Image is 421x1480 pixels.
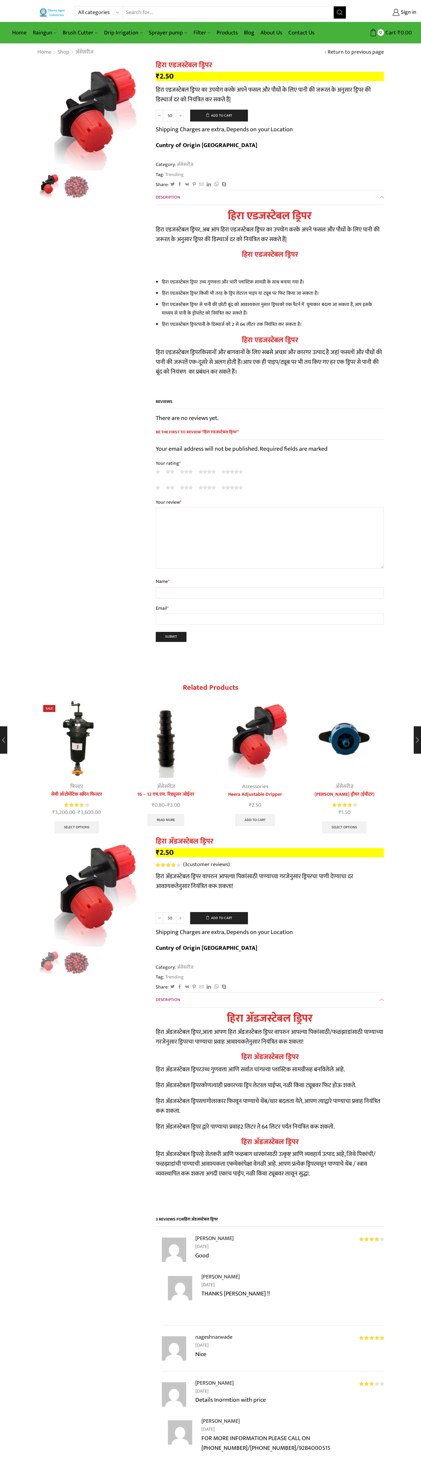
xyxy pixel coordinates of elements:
a: 1 of 5 stars [156,484,160,491]
li: हिरा एडजस्टेबल ड्रिपर से पानी की छोटी बूंद को आवश्यकता नुसार ड्रिपरको एक पैटर्न में घुमाकार बदला ... [162,300,384,318]
div: 1 / 2 [37,837,147,947]
a: 1 of 5 stars [156,468,160,475]
img: Heera Adjustable Dripper [216,699,295,778]
div: Rated 3.67 out of 5 [64,802,89,808]
span: हिरा अ‍ॅडजस्टेबल ड्रिपर [184,1216,218,1223]
div: Rated 5 out of 5 [359,1336,384,1340]
span: आप एक ही पाइप/ट्यूब पर भी तय किए गए हर एक ड्रिपर से पानी की बूंद को नियंत्रण का प्रबंधन कर सकते हैं। [156,357,379,377]
span: Rated out of 5 [64,802,82,808]
a: अ‍ॅसेसरीज [176,160,193,168]
label: Your rating [156,460,384,467]
bdi: 0.80 [152,801,165,810]
img: HEERA ADJ DRIPPER [64,950,89,975]
span: Sale [43,705,55,712]
a: Add to cart: “Heera Adjustable Dripper” [235,814,275,826]
span: 3 [156,863,182,867]
strong: [PERSON_NAME] [201,1417,240,1425]
span: Description [156,194,180,201]
p: हिरा अ‍ॅडजस्टेबल ड्रिपर [156,1080,384,1090]
a: 3 of 5 stars [180,468,193,475]
time: [DATE] [195,1341,384,1349]
span: हिरा एडजस्टेबल ड्रिपर किसी भी तरह के ड्रिप लेटरल पाइप या ट्यूब पर फिट किया जा सकता है। [162,289,319,297]
span: ₹ [156,846,160,859]
p: हिरा एडजस्टेबल ड्रिपर, अब आप हिरा एडजस्टेबल ड्रिपर का उपयोग करके अपने फसल और पौधों के लिए पानी की... [156,225,384,244]
span: ₹ [398,28,401,37]
button: Add to cart [190,110,248,122]
img: 16 - 12 एम.एम. रिड्युसर जोईनर [127,699,206,778]
img: Semi Automatic Screen Filter [37,699,116,778]
a: Sprayer pump [146,26,190,40]
button: Search button [334,6,346,19]
bdi: 0.00 [398,28,412,37]
a: Heera Adjustable Dripper [216,791,295,798]
a: Brush Cutter [60,26,101,40]
a: 0 Cart ₹0.00 [352,27,412,38]
div: 3 / 10 [212,696,298,830]
strong: nageshnarwade [195,1333,232,1341]
h3: हिरा अ‍ॅडजस्टेबल ड्रिपर [156,1138,384,1147]
img: Heera Adjustable Dripper [36,173,61,198]
span: हे शेतकरी आणि फळबाग धारकांसाठी उत्कृष्ट आणि व्यवहार्य उत्पाद आहे, जिथे पिकांची/ फळझाडांची पाण्याच... [156,1149,376,1179]
img: ADJ DRIPPER2 [37,837,147,947]
span: पानी के डिस्चार्ज को 2 से 64 लीटर तक नियंत्रित कर सकता है। [198,320,302,328]
bdi: 3,600.00 [78,808,101,817]
a: अ‍ॅसेसरीज [176,963,193,971]
a: Home [9,26,30,40]
p: THANKS [PERSON_NAME] !! [201,1289,384,1299]
bdi: 2.50 [249,801,261,810]
p: हिरा एडजस्टेबल ड्रिपर [156,347,384,377]
span: Rated out of 5 [359,1237,379,1241]
p: Details Inormtion with price [195,1395,384,1405]
img: HEERA ADJ DRIPPER [64,174,89,199]
li: हिरा एडजस्टेबल ड्रिपर उच्च गुणवत्ता और भारी प्लास्टिक सामग्री के साथ बनाया गया है। [162,278,384,287]
a: Trending [164,974,184,981]
a: 5 of 5 stars [221,484,243,491]
time: [DATE] [201,1425,384,1433]
bdi: 3.00 [167,801,180,810]
p: हिरा अ‍ॅडजस्टेबल ड्रिपर द्वारे पाण्याचा प्रवाह [156,1122,384,1132]
img: हिरा ओनलाईन ड्रीपर (ईमीटर) [305,699,384,778]
p: हिरा अ‍ॅडजस्टेबल ड्रिपरला [156,1096,384,1116]
time: [DATE] [195,1243,384,1251]
span: Category: [156,161,193,168]
span: हिरा अ‍ॅडजस्टेबल ड्रिपर वापरुन आपल्या पिकांसाठी पाण्याच्या गरजेनुसार ड्रिपरचा पाणी देण्याचा दर आव... [156,871,353,891]
a: अ‍ॅसेसरीज [336,782,353,791]
p: Good [195,1251,384,1260]
a: Select options for “हिरा ओनलाईन ड्रीपर (ईमीटर)” [322,821,367,833]
li: 1 / 2 [36,950,61,974]
strong: [PERSON_NAME] [195,1234,234,1243]
p: हिरा एडजस्टेबल ड्रिपर का उपयोग करके अपने फसल और पौधों के लिए पानी की जरूरत के अनुसार ड्रिपर की डि... [156,85,384,104]
span: ₹ [167,801,170,810]
span: ₹ [339,808,341,817]
input: Product quantity [163,912,177,924]
a: 5 of 5 stars [221,468,243,475]
a: Drip Irrigation [101,26,146,40]
a: Select options for “सेमी ऑटोमॅटिक स्क्रीन फिल्टर” [54,821,99,833]
span: Rated out of 5 [359,1336,384,1340]
a: अ‍ॅसेसरीज [75,48,94,56]
a: फिल्टर [70,782,83,791]
span: ₹ [156,70,160,83]
time: [DATE] [195,1387,384,1395]
input: Submit [156,632,186,642]
a: Description [156,190,384,205]
span: किसानों और बागवानों के लिए सबसे अच्छा और कारगर उत्पाद है जहां फसलों और पौधों की पानी की जरूरतें ए... [156,347,382,367]
h1: हिरा एडजस्टेबल ड्रिपर [156,61,384,70]
div: 1 / 10 [33,696,120,837]
li: हिरा एडजस्टेबल ड्रिपर [162,320,384,329]
span: Description [156,996,180,1003]
a: 4 of 5 stars [199,468,216,475]
a: Trending [164,171,184,178]
div: Rated 3 out of 5 [359,1382,384,1386]
a: ADJ DRIPPER [64,174,89,199]
p: हिरा अ‍ॅडजस्टेबल ड्रिपर, [156,1027,384,1047]
a: अ‍ॅसेसरीज [157,782,175,791]
p: हिरा अ‍ॅडजस्टेबल ड्रिपर [156,1065,384,1074]
div: 2 / 10 [123,696,209,830]
h3: हिरा एडजस्टेबल ड्रिपर [156,336,384,345]
a: Blog [241,26,257,40]
li: 1 / 2 [36,174,61,198]
a: सेमी ऑटोमॅटिक स्क्रीन फिल्टर [37,791,116,798]
span: आता आपण हिरा अ‍ॅडजस्टेबल ड्रिपर वापरुन आपल्या पिकांसाठी/फळझाडांसाठी पाण्याच्या गरजेनुसार ड्रिपरचा... [156,1027,383,1047]
bdi: 1.50 [339,808,350,817]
